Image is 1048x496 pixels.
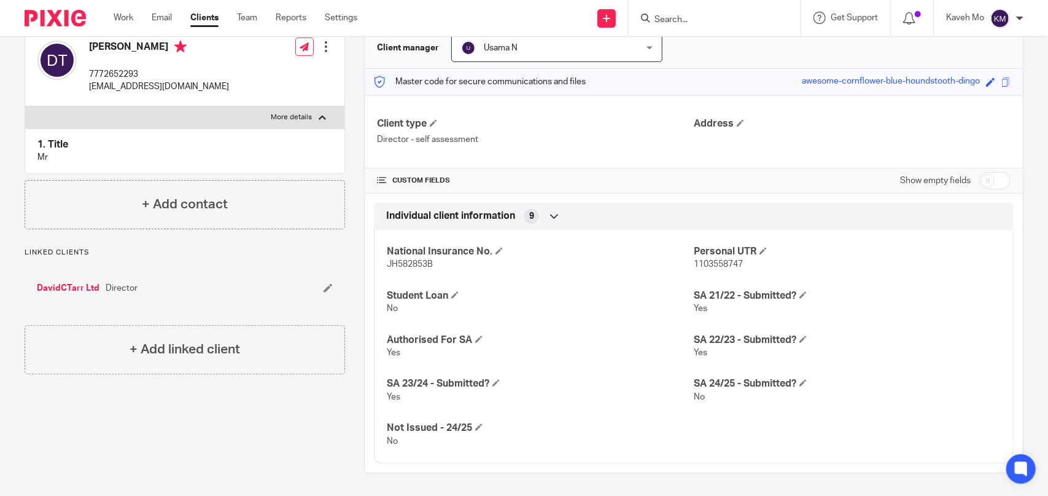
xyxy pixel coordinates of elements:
[387,393,400,401] span: Yes
[653,15,764,26] input: Search
[946,12,984,24] p: Kaveh Mo
[37,282,99,294] a: DavidCTarr Ltd
[174,41,187,53] i: Primary
[89,41,229,56] h4: [PERSON_NAME]
[387,377,694,390] h4: SA 23/24 - Submitted?
[461,41,476,55] img: svg%3E
[387,422,694,435] h4: Not Issued - 24/25
[387,289,694,302] h4: Student Loan
[386,210,515,222] span: Individual client information
[377,133,694,146] p: Director - self assessment
[374,76,586,88] p: Master code for secure communications and files
[325,12,357,24] a: Settings
[900,175,971,187] label: Show empty fields
[377,42,439,54] h3: Client manager
[694,245,1001,258] h4: Personal UTR
[387,348,400,357] span: Yes
[237,12,257,24] a: Team
[387,304,398,313] span: No
[387,260,433,269] span: JH582853B
[142,195,228,214] h4: + Add contact
[377,176,694,186] h4: CUSTOM FIELDS
[831,14,878,22] span: Get Support
[694,393,705,401] span: No
[37,41,77,80] img: svg%3E
[694,289,1001,302] h4: SA 21/22 - Submitted?
[25,10,86,26] img: Pixie
[271,112,312,122] p: More details
[276,12,306,24] a: Reports
[694,348,707,357] span: Yes
[529,210,534,222] span: 9
[130,340,240,359] h4: + Add linked client
[387,334,694,347] h4: Authorised For SA
[106,282,138,294] span: Director
[190,12,219,24] a: Clients
[37,138,332,151] h4: 1. Title
[990,9,1010,28] img: svg%3E
[694,377,1001,390] h4: SA 24/25 - Submitted?
[377,117,694,130] h4: Client type
[152,12,172,24] a: Email
[694,334,1001,347] h4: SA 22/23 - Submitted?
[484,44,518,52] span: Usama N
[37,151,332,163] p: Mr
[387,245,694,258] h4: National Insurance No.
[114,12,133,24] a: Work
[694,117,1011,130] h4: Address
[89,81,229,93] p: [EMAIL_ADDRESS][DOMAIN_NAME]
[387,437,398,446] span: No
[25,248,345,258] p: Linked clients
[694,260,743,269] span: 1103558747
[89,68,229,81] p: 7772652293
[802,75,980,89] div: awesome-cornflower-blue-houndstooth-dingo
[694,304,707,313] span: Yes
